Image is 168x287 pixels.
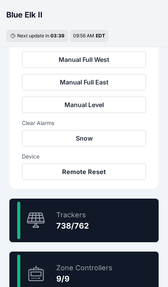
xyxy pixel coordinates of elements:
span: Next update in [17,33,49,39]
button: Manual Full West [22,51,146,68]
nav: Breadcrumb [6,5,162,25]
div: 9/9 [56,273,113,284]
button: Remote Reset [22,164,146,180]
button: Snow [22,130,146,146]
div: 738/762 [56,220,89,231]
div: Trackers [56,210,89,220]
button: Manual Full East [22,74,146,90]
div: 03 : 39 [50,33,64,39]
span: EDT [96,33,105,39]
h3: Blue Elk II [6,9,43,20]
a: Trackers738/762 [9,199,159,242]
div: Zone Controllers [56,262,113,273]
span: 09:56 AM [73,33,94,39]
h3: Clear Alarms [22,119,146,127]
h3: Device [22,153,146,160]
button: Manual Level [22,97,146,113]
